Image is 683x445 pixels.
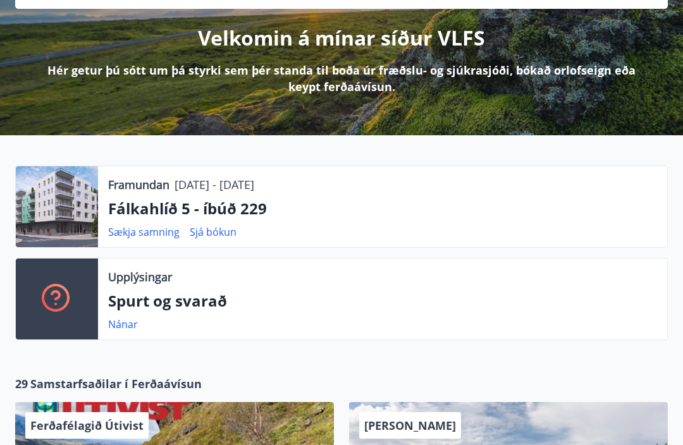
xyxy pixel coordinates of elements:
a: Sjá bókun [190,225,237,239]
p: Framundan [108,176,169,193]
span: 29 [15,375,28,392]
p: Hér getur þú sótt um þá styrki sem þér standa til boða úr fræðslu- og sjúkrasjóði, bókað orlofsei... [35,62,648,95]
a: Sækja samning [108,225,180,239]
span: Ferðafélagið Útivist [30,418,144,433]
span: [PERSON_NAME] [364,418,456,433]
p: Spurt og svarað [108,290,657,312]
p: Upplýsingar [108,269,172,285]
span: Samstarfsaðilar í Ferðaávísun [30,375,202,392]
p: Fálkahlíð 5 - íbúð 229 [108,198,657,219]
p: [DATE] - [DATE] [175,176,254,193]
a: Nánar [108,317,138,331]
p: Velkomin á mínar síður VLFS [198,24,485,52]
